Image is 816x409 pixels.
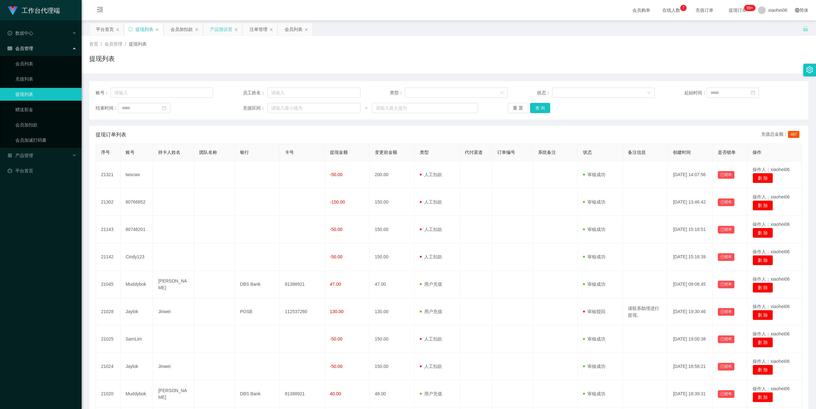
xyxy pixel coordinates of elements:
i: 图标: close [234,28,238,32]
span: 充值订单 [692,8,717,12]
div: 注单管理 [250,23,267,35]
td: DBS Bank [235,271,280,298]
button: 删 除 [753,173,773,183]
i: 图标: down [500,91,504,95]
sup: 7 [680,5,687,11]
button: 已锁单 [718,198,734,206]
span: 人工扣款 [420,199,442,204]
span: 操作 [753,150,761,155]
span: 数据中心 [8,31,33,36]
span: 提现订单列表 [96,131,126,139]
span: 40.00 [330,391,341,396]
img: logo.9652507e.png [8,6,18,15]
td: DBS Bank [235,380,280,408]
td: POSB [235,298,280,326]
i: 图标: global [795,8,799,12]
i: 图标: calendar [751,90,755,95]
button: 已锁单 [718,281,734,288]
button: 删 除 [753,310,773,320]
td: Jinwei [153,353,194,380]
span: 卡号 [285,150,294,155]
input: 请输入最大值为 [372,103,478,113]
span: 是否锁单 [718,150,736,155]
sup: 1111 [744,5,755,11]
span: 员工姓名： [243,90,268,96]
button: 已锁单 [718,253,734,261]
td: 130.00 [370,298,415,326]
button: 删 除 [753,365,773,375]
span: 团队名称 [199,150,217,155]
td: 200.00 [370,161,415,189]
td: [DATE] 18:58:21 [668,353,713,380]
td: Muddybok [120,380,153,408]
span: 备注信息 [628,150,646,155]
h1: 提现列表 [89,54,115,63]
span: -50.00 [330,227,343,232]
div: 充值总金额： [761,131,802,139]
a: 会员加减打码量 [15,134,76,147]
span: 审核成功 [583,172,605,177]
i: 图标: calendar [162,106,166,110]
span: -50.00 [330,336,343,341]
i: 图标: close [116,28,120,32]
i: 图标: table [8,46,12,51]
input: 请输入 [267,88,361,98]
td: Jinwei [153,298,194,326]
i: 图标: close [155,28,159,32]
span: 状态 [583,150,592,155]
td: Jaylok [120,353,153,380]
i: 图标: check-circle-o [8,31,12,35]
div: 会员加扣款 [171,23,193,35]
td: 21024 [96,353,120,380]
td: 150.00 [370,189,415,216]
i: 图标: down [647,91,651,95]
td: 21142 [96,243,120,271]
button: 已锁单 [718,335,734,343]
td: 150.00 [370,353,415,380]
span: 操作人：xiaohei06 [753,222,790,227]
span: 账号 [126,150,135,155]
span: 人工扣款 [420,172,442,177]
span: 在线人数 [659,8,683,12]
i: 图标: close [195,28,199,32]
span: 持卡人姓名 [158,150,180,155]
i: 图标: close [269,28,273,32]
h1: 工作台代理端 [22,0,60,21]
input: 请输入最小值为 [267,103,361,113]
td: [DATE] 18:39:31 [668,380,713,408]
i: 图标: unlock [803,26,808,32]
span: 序号 [101,150,110,155]
span: 代付渠道 [465,150,483,155]
span: 变更前金额 [375,150,397,155]
span: -150.00 [330,199,345,204]
td: [DATE] 13:46:42 [668,189,713,216]
span: 充值区间： [243,105,268,111]
span: 操作人：xiaohei06 [753,386,790,391]
span: 提现订单 [725,8,750,12]
td: [DATE] 19:00:38 [668,326,713,353]
td: [DATE] 15:16:51 [668,216,713,243]
span: 产品管理 [8,153,33,158]
button: 删 除 [753,200,773,211]
button: 删 除 [753,228,773,238]
div: 提现列表 [135,23,153,35]
span: 审核成功 [583,391,605,396]
button: 已锁单 [718,363,734,370]
span: 状态： [537,90,552,96]
span: 系统备注 [538,150,556,155]
span: ~ [361,105,372,111]
td: 请联系助理进行提现。 [623,298,668,326]
span: -50.00 [330,254,343,259]
span: 操作人：xiaohei06 [753,167,790,172]
td: Jaylok [120,298,153,326]
td: twscwx [120,161,153,189]
span: 首页 [89,41,98,47]
i: 图标: menu-fold [89,0,111,21]
td: 150.00 [370,216,415,243]
span: 用户充值 [420,391,442,396]
td: 21143 [96,216,120,243]
span: 订单编号 [497,150,515,155]
span: 结束时间： [96,105,118,111]
span: 创建时间 [673,150,691,155]
td: 80748201 [120,216,153,243]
